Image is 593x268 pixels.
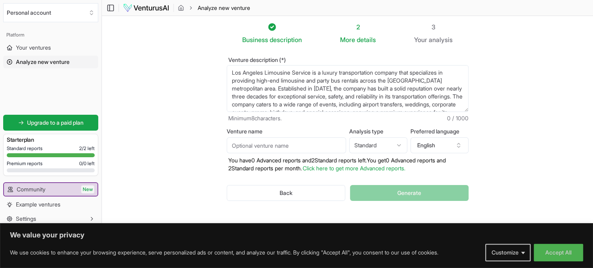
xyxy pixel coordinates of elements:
[3,212,98,225] button: Settings
[7,136,95,144] h3: Starter plan
[410,137,469,153] button: English
[10,248,438,257] p: We use cookies to enhance your browsing experience, serve personalized ads or content, and analyz...
[447,114,469,122] span: 0 / 1000
[227,156,469,172] p: You have 0 Advanced reports and 2 Standard reports left. Y ou get 0 Advanced reports and 2 Standa...
[178,4,250,12] nav: breadcrumb
[414,35,427,44] span: Your
[3,3,98,22] button: Select an organization
[16,215,36,223] span: Settings
[16,44,51,52] span: Your ventures
[414,22,453,32] div: 3
[79,145,95,152] span: 2 / 2 left
[227,129,346,134] label: Venture name
[16,201,60,208] span: Example ventures
[303,165,405,172] a: Click here to get more Advanced reports.
[340,35,355,44] span: More
[242,35,268,44] span: Business
[485,244,531,261] button: Customize
[349,129,407,134] label: Analysis type
[7,145,43,152] span: Standard reports
[27,119,84,127] span: Upgrade to a paid plan
[10,230,583,240] p: We value your privacy
[198,4,250,12] span: Analyze new venture
[340,22,376,32] div: 2
[3,115,98,131] a: Upgrade to a paid plan
[227,65,469,112] textarea: Los Angeles Limousine Service is a luxury transportation company that specializes in providing hi...
[4,183,97,196] a: CommunityNew
[3,56,98,68] a: Analyze new venture
[357,36,376,44] span: details
[227,185,346,201] button: Back
[7,160,43,167] span: Premium reports
[3,198,98,211] a: Example ventures
[227,57,469,63] label: Venture description (*)
[429,36,453,44] span: analysis
[79,160,95,167] span: 0 / 0 left
[81,185,94,193] span: New
[228,114,282,122] span: Minimum 8 characters.
[3,29,98,41] div: Platform
[3,41,98,54] a: Your ventures
[534,244,583,261] button: Accept All
[227,137,346,153] input: Optional venture name
[16,58,70,66] span: Analyze new venture
[17,185,45,193] span: Community
[270,36,302,44] span: description
[123,3,169,13] img: logo
[410,129,469,134] label: Preferred language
